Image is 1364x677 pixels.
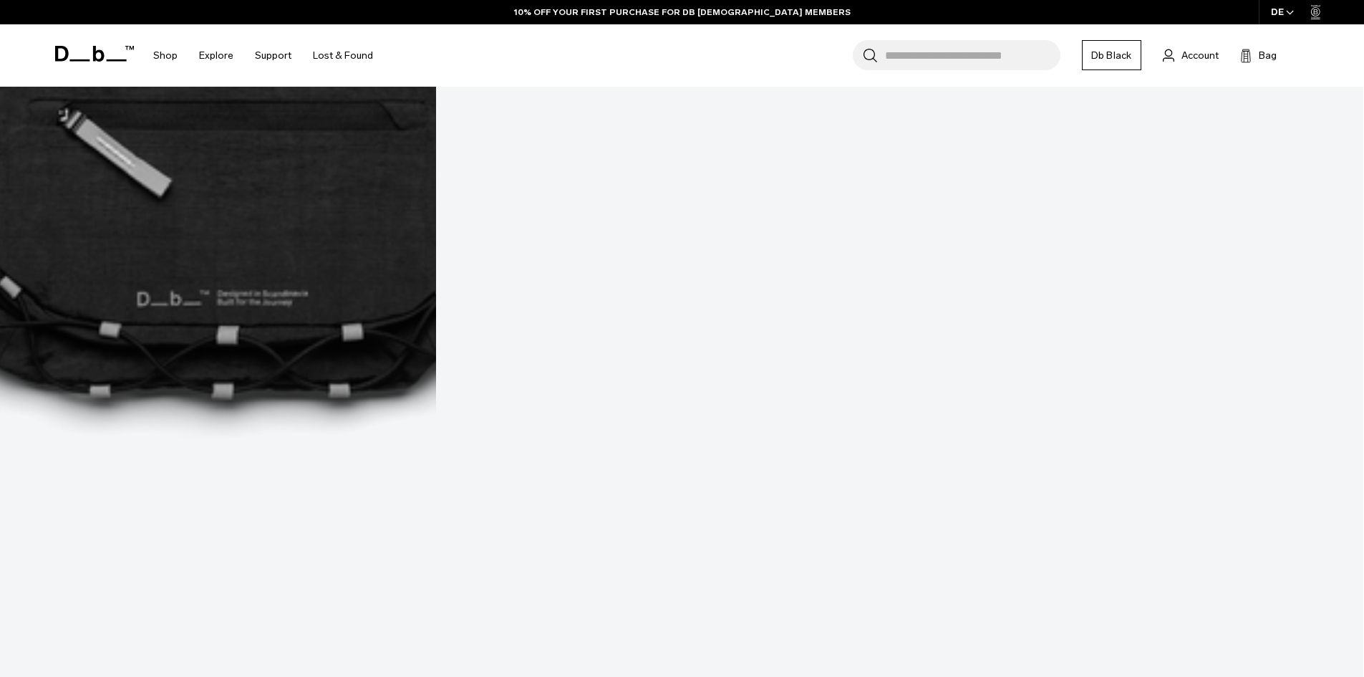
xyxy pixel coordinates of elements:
a: Explore [199,30,233,81]
button: Bag [1240,47,1277,64]
a: 10% OFF YOUR FIRST PURCHASE FOR DB [DEMOGRAPHIC_DATA] MEMBERS [514,6,851,19]
span: Bag [1259,48,1277,63]
a: Account [1163,47,1219,64]
nav: Main Navigation [142,24,384,87]
span: Account [1181,48,1219,63]
a: Lost & Found [313,30,373,81]
a: Db Black [1082,40,1141,70]
a: Support [255,30,291,81]
a: Shop [153,30,178,81]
